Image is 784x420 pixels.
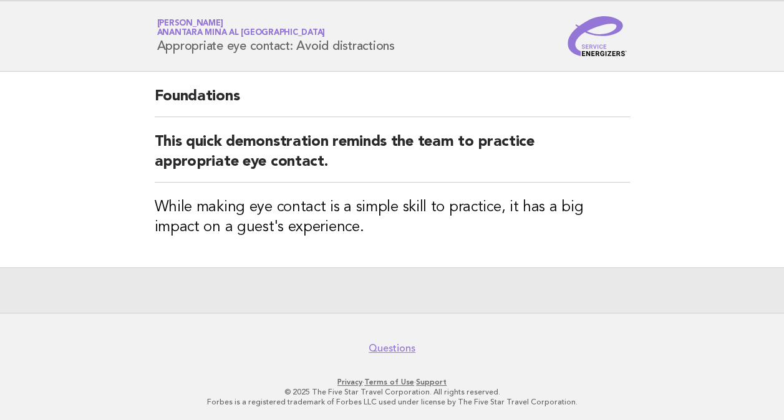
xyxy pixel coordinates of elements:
h3: While making eye contact is a simple skill to practice, it has a big impact on a guest's experience. [155,198,630,237]
h2: Foundations [155,87,630,117]
a: Terms of Use [364,378,414,386]
a: [PERSON_NAME]Anantara Mina al [GEOGRAPHIC_DATA] [157,19,326,37]
p: © 2025 The Five Star Travel Corporation. All rights reserved. [17,387,767,397]
h2: This quick demonstration reminds the team to practice appropriate eye contact. [155,132,630,183]
a: Privacy [337,378,362,386]
a: Support [416,378,447,386]
p: Forbes is a registered trademark of Forbes LLC used under license by The Five Star Travel Corpora... [17,397,767,407]
h1: Appropriate eye contact: Avoid distractions [157,20,395,52]
img: Service Energizers [568,16,627,56]
p: · · [17,377,767,387]
a: Questions [369,342,415,355]
span: Anantara Mina al [GEOGRAPHIC_DATA] [157,29,326,37]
